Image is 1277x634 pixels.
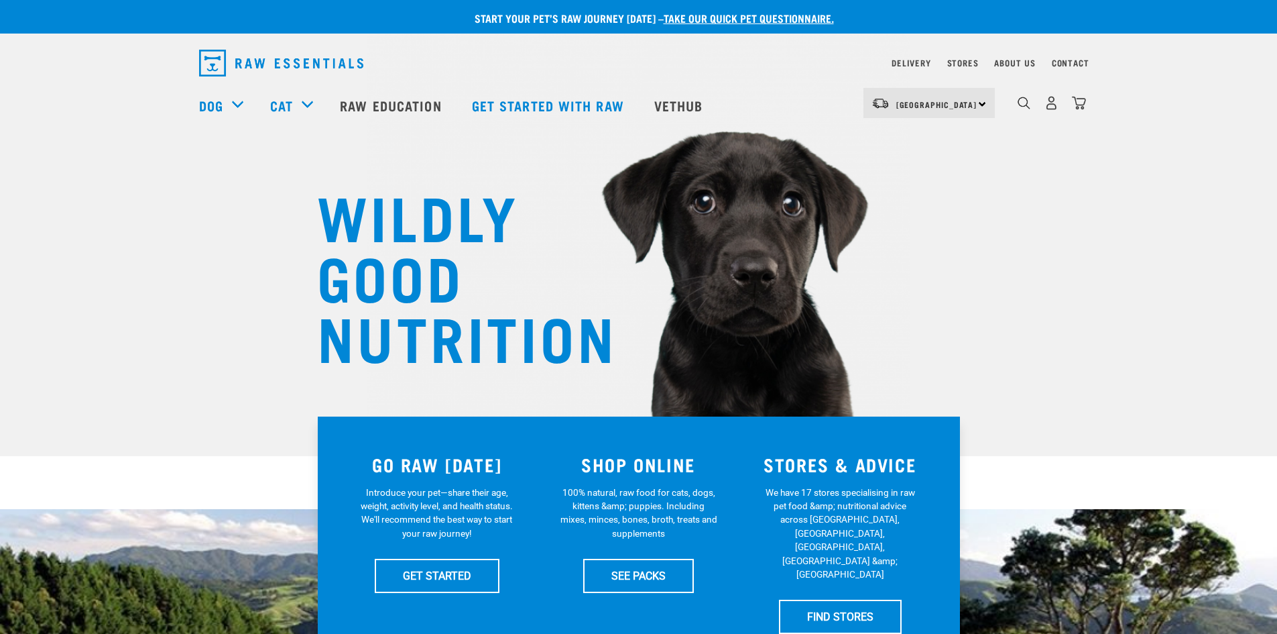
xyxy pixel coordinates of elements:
[892,60,930,65] a: Delivery
[896,102,977,107] span: [GEOGRAPHIC_DATA]
[375,559,499,592] a: GET STARTED
[1052,60,1089,65] a: Contact
[871,97,890,109] img: van-moving.png
[560,486,717,541] p: 100% natural, raw food for cats, dogs, kittens &amp; puppies. Including mixes, minces, bones, bro...
[199,95,223,115] a: Dog
[358,486,515,541] p: Introduce your pet—share their age, weight, activity level, and health status. We'll recommend th...
[270,95,293,115] a: Cat
[546,454,731,475] h3: SHOP ONLINE
[664,15,834,21] a: take our quick pet questionnaire.
[641,78,720,132] a: Vethub
[345,454,530,475] h3: GO RAW [DATE]
[188,44,1089,82] nav: dropdown navigation
[317,184,585,366] h1: WILDLY GOOD NUTRITION
[326,78,458,132] a: Raw Education
[779,600,902,633] a: FIND STORES
[199,50,363,76] img: Raw Essentials Logo
[1044,96,1058,110] img: user.png
[583,559,694,592] a: SEE PACKS
[1072,96,1086,110] img: home-icon@2x.png
[994,60,1035,65] a: About Us
[459,78,641,132] a: Get started with Raw
[747,454,933,475] h3: STORES & ADVICE
[947,60,979,65] a: Stores
[1018,97,1030,109] img: home-icon-1@2x.png
[762,486,919,582] p: We have 17 stores specialising in raw pet food &amp; nutritional advice across [GEOGRAPHIC_DATA],...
